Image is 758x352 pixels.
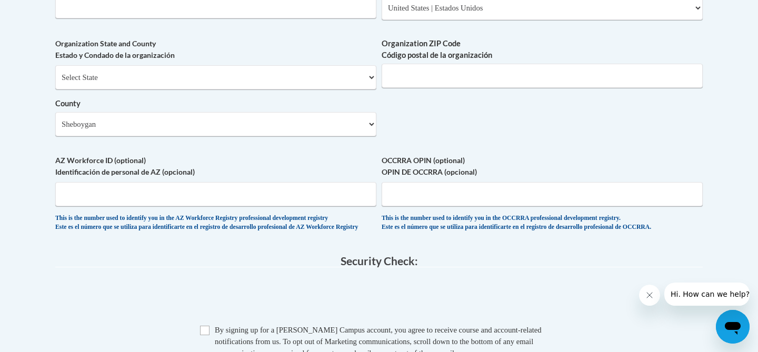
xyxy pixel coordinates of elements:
[55,155,376,178] label: AZ Workforce ID (optional) Identificación de personal de AZ (opcional)
[716,310,750,344] iframe: Button to launch messaging window
[55,214,376,232] div: This is the number used to identify you in the AZ Workforce Registry professional development reg...
[341,254,418,267] span: Security Check:
[382,214,703,232] div: This is the number used to identify you in the OCCRRA professional development registry. Este es ...
[299,278,459,319] iframe: reCAPTCHA
[382,38,703,61] label: Organization ZIP Code Código postal de la organización
[382,155,703,178] label: OCCRRA OPIN (optional) OPIN DE OCCRRA (opcional)
[382,64,703,88] input: Metadata input
[55,98,376,109] label: County
[55,38,376,61] label: Organization State and County Estado y Condado de la organización
[664,283,750,306] iframe: Message from company
[639,285,660,306] iframe: Close message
